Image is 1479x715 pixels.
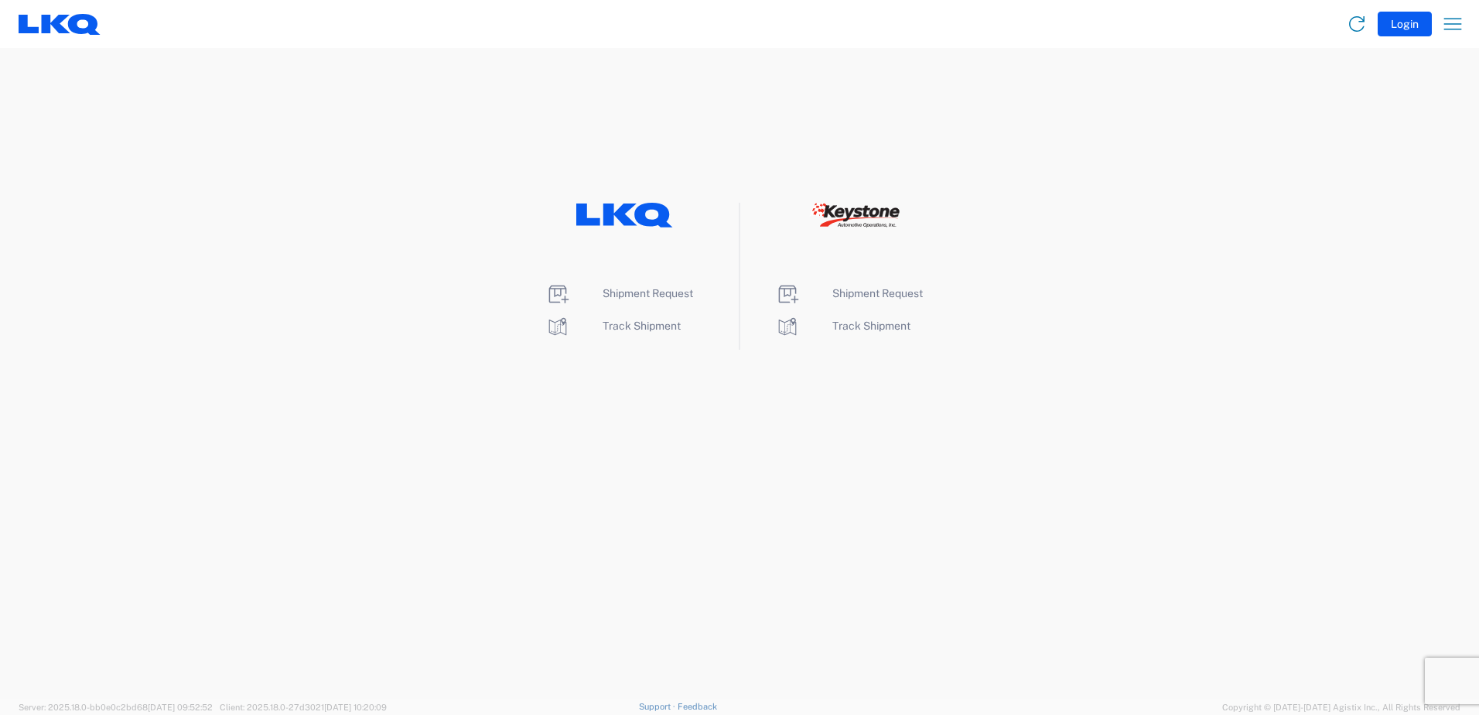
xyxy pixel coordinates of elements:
span: Client: 2025.18.0-27d3021 [220,703,387,712]
span: Track Shipment [832,320,910,332]
span: [DATE] 10:20:09 [324,703,387,712]
a: Track Shipment [775,320,910,332]
button: Login [1378,12,1432,36]
span: Track Shipment [603,320,681,332]
a: Support [639,702,678,711]
a: Feedback [678,702,717,711]
a: Shipment Request [775,287,923,299]
a: Shipment Request [545,287,693,299]
span: [DATE] 09:52:52 [148,703,213,712]
a: Track Shipment [545,320,681,332]
span: Copyright © [DATE]-[DATE] Agistix Inc., All Rights Reserved [1222,700,1460,714]
span: Shipment Request [603,287,693,299]
span: Shipment Request [832,287,923,299]
span: Server: 2025.18.0-bb0e0c2bd68 [19,703,213,712]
